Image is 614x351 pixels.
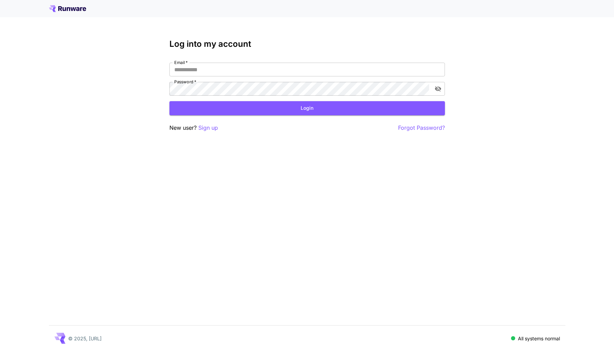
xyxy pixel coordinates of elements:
[432,83,444,95] button: toggle password visibility
[169,124,218,132] p: New user?
[169,101,445,115] button: Login
[68,335,102,342] p: © 2025, [URL]
[169,39,445,49] h3: Log into my account
[518,335,560,342] p: All systems normal
[398,124,445,132] button: Forgot Password?
[174,60,188,65] label: Email
[174,79,196,85] label: Password
[198,124,218,132] button: Sign up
